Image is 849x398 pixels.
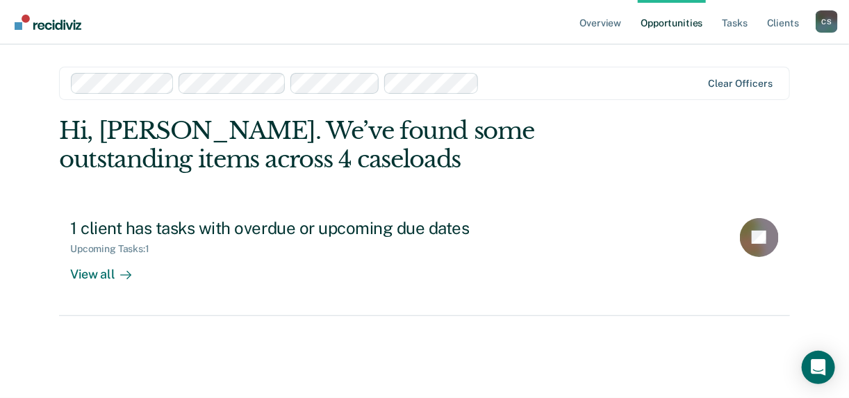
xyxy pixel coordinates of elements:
[59,207,790,316] a: 1 client has tasks with overdue or upcoming due datesUpcoming Tasks:1View all
[15,15,81,30] img: Recidiviz
[70,255,148,282] div: View all
[59,117,643,174] div: Hi, [PERSON_NAME]. We’ve found some outstanding items across 4 caseloads
[709,78,773,90] div: Clear officers
[816,10,838,33] button: Profile dropdown button
[70,243,160,255] div: Upcoming Tasks : 1
[816,10,838,33] div: C S
[70,218,558,238] div: 1 client has tasks with overdue or upcoming due dates
[802,351,835,384] div: Open Intercom Messenger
